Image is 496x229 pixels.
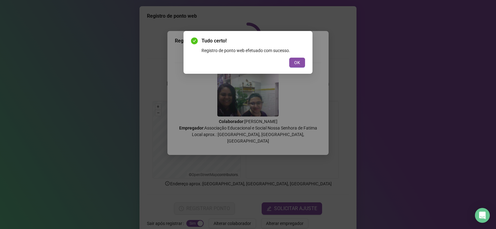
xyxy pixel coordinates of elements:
[201,47,305,54] div: Registro de ponto web efetuado com sucesso.
[201,37,305,45] span: Tudo certo!
[294,59,300,66] span: OK
[475,208,490,223] div: Open Intercom Messenger
[191,37,198,44] span: check-circle
[289,58,305,68] button: OK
